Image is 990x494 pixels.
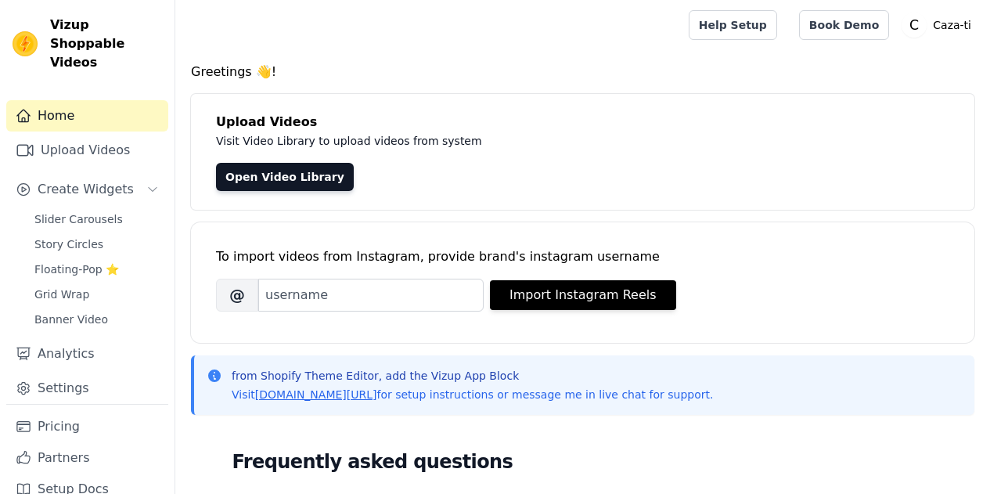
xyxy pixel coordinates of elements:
span: Slider Carousels [34,211,123,227]
a: Grid Wrap [25,283,168,305]
span: Story Circles [34,236,103,252]
img: Vizup [13,31,38,56]
button: Import Instagram Reels [490,280,676,310]
a: Banner Video [25,308,168,330]
p: from Shopify Theme Editor, add the Vizup App Block [232,368,713,384]
a: Story Circles [25,233,168,255]
text: C [909,17,919,33]
a: Open Video Library [216,163,354,191]
a: Help Setup [689,10,777,40]
a: Settings [6,373,168,404]
span: Create Widgets [38,180,134,199]
a: Pricing [6,411,168,442]
a: Slider Carousels [25,208,168,230]
a: Analytics [6,338,168,370]
button: C Caza-ti [902,11,977,39]
h4: Greetings 👋! [191,63,974,81]
p: Visit Video Library to upload videos from system [216,132,917,150]
a: Floating-Pop ⭐ [25,258,168,280]
a: Home [6,100,168,132]
div: To import videos from Instagram, provide brand's instagram username [216,247,949,266]
a: [DOMAIN_NAME][URL] [255,388,377,401]
p: Caza-ti [927,11,977,39]
p: Visit for setup instructions or message me in live chat for support. [232,387,713,402]
span: Grid Wrap [34,287,89,302]
a: Book Demo [799,10,889,40]
button: Create Widgets [6,174,168,205]
span: Vizup Shoppable Videos [50,16,162,72]
span: Banner Video [34,312,108,327]
a: Upload Videos [6,135,168,166]
h4: Upload Videos [216,113,949,132]
input: username [258,279,484,312]
span: Floating-Pop ⭐ [34,261,119,277]
a: Partners [6,442,168,474]
span: @ [216,279,258,312]
h2: Frequently asked questions [232,446,934,478]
